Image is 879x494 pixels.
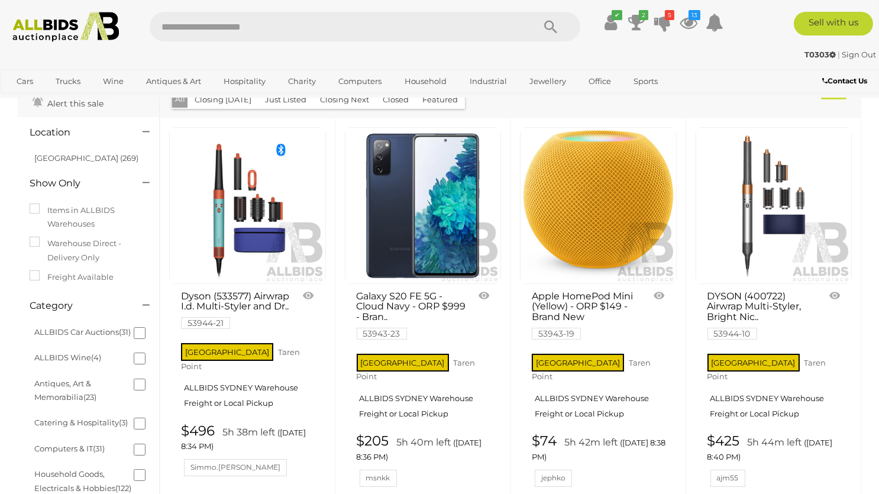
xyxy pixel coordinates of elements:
[357,291,470,338] a: Galaxy S20 FE 5G - Cloud Navy - ORP $999 - Bran.. 53943-23
[357,350,493,428] a: [GEOGRAPHIC_DATA] Taren Point ALLBIDS SYDNEY Warehouse Freight or Local Pickup
[696,127,852,284] a: DYSON (400722) Airwrap Multi-Styler, Bright Nickel / Rich Copper - ORP $949 (includes 1 year warr...
[30,270,114,284] label: Freight Available
[804,50,836,59] strong: T0303
[602,12,619,33] a: ✔
[172,91,188,108] button: All
[30,204,147,231] label: Items in ALLBIDS Warehouses
[34,379,96,402] a: Antiques, Art & Memorabilia(23)
[9,91,108,111] a: [GEOGRAPHIC_DATA]
[581,72,619,91] a: Office
[532,434,668,486] a: $74 5h 42m left ([DATE] 8:38 PM) jephko
[707,434,844,486] a: $425 5h 44m left ([DATE] 8:40 PM) ajm55
[188,91,258,109] button: Closing [DATE]
[838,50,840,59] span: |
[532,350,668,428] a: [GEOGRAPHIC_DATA] Taren Point ALLBIDS SYDNEY Warehouse Freight or Local Pickup
[689,10,700,20] i: 13
[521,12,580,41] button: Search
[345,127,502,284] a: Galaxy S20 FE 5G - Cloud Navy - ORP $999 - Brand New
[34,353,101,362] a: ALLBIDS Wine(4)
[612,10,622,20] i: ✔
[628,12,645,33] a: 2
[95,72,131,91] a: Wine
[822,76,867,85] b: Contact Us
[397,72,455,91] a: Household
[639,10,648,20] i: 2
[181,291,295,328] a: Dyson (533577) Airwrap I.d. Multi-Styler and Dr.. 53944-21
[680,12,697,33] a: 13
[522,72,574,91] a: Jewellery
[34,418,128,427] a: Catering & Hospitality(3)
[30,127,125,138] h4: Location
[34,469,131,492] a: Household Goods, Electricals & Hobbies(122)
[331,72,389,91] a: Computers
[30,178,125,189] h4: Show Only
[376,91,416,109] button: Closed
[138,72,209,91] a: Antiques & Art
[30,237,147,264] label: Warehouse Direct - Delivery Only
[280,72,324,91] a: Charity
[707,291,821,338] a: DYSON (400722) Airwrap Multi-Styler, Bright Nic.. 53944-10
[93,444,105,453] span: (31)
[34,327,131,337] a: ALLBIDS Car Auctions(31)
[258,91,314,109] button: Just Listed
[83,392,96,402] span: (23)
[842,50,876,59] a: Sign Out
[48,72,88,91] a: Trucks
[30,93,106,111] a: Alert this sale
[115,483,131,493] span: (122)
[313,91,376,109] button: Closing Next
[34,444,105,453] a: Computers & IT(31)
[415,91,465,109] button: Featured
[9,72,41,91] a: Cars
[626,72,665,91] a: Sports
[181,340,317,417] a: [GEOGRAPHIC_DATA] Taren Point ALLBIDS SYDNEY Warehouse Freight or Local Pickup
[520,127,677,284] a: Apple HomePod Mini (Yellow) - ORP $149 - Brand New
[44,98,104,109] span: Alert this sale
[169,127,326,284] a: Dyson (533577) Airwrap I.d. Multi-Styler and Dryer | Complete Long (Ceramic Patina/Topaz) - ORP $...
[7,12,125,42] img: Allbids.com.au
[707,350,844,428] a: [GEOGRAPHIC_DATA] Taren Point ALLBIDS SYDNEY Warehouse Freight or Local Pickup
[357,434,493,486] a: $205 5h 40m left ([DATE] 8:36 PM) msnkk
[119,327,131,337] span: (31)
[665,10,674,20] i: 5
[181,424,317,476] a: $496 5h 38m left ([DATE] 8:34 PM) Simmo.[PERSON_NAME]
[804,50,838,59] a: T0303
[654,12,671,33] a: 5
[794,12,873,35] a: Sell with us
[91,353,101,362] span: (4)
[34,153,138,163] a: [GEOGRAPHIC_DATA] (269)
[30,301,125,311] h4: Category
[532,291,645,338] a: Apple HomePod Mini (Yellow) - ORP $149 - Brand New 53943-19
[822,75,870,88] a: Contact Us
[462,72,515,91] a: Industrial
[216,72,273,91] a: Hospitality
[119,418,128,427] span: (3)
